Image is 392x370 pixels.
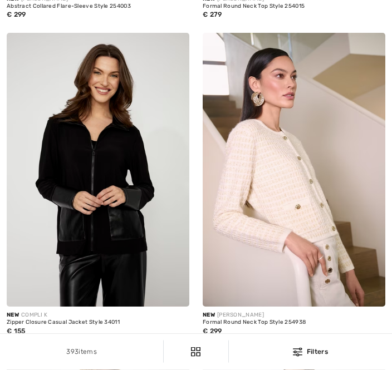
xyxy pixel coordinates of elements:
img: Zipper Closure Casual Jacket Style 34011. As sample [7,33,189,307]
span: € 299 [203,328,222,336]
div: Formal Round Neck Top Style 254015 [203,4,385,11]
img: Formal Round Neck Top Style 254938. Winter white/gold [203,33,385,307]
div: COMPLI K [7,312,189,320]
span: € 155 [7,328,26,336]
span: € 279 [203,11,222,19]
div: Abstract Collared Flare-Sleeve Style 254003 [7,4,189,11]
div: Formal Round Neck Top Style 254938 [203,320,385,327]
img: Filters [191,347,200,357]
div: Zipper Closure Casual Jacket Style 34011 [7,320,189,327]
div: Filters [236,347,385,357]
div: [PERSON_NAME] [203,312,385,320]
span: € 299 [7,11,26,19]
span: New [203,312,215,319]
span: 393 [66,348,79,356]
span: New [7,312,19,319]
